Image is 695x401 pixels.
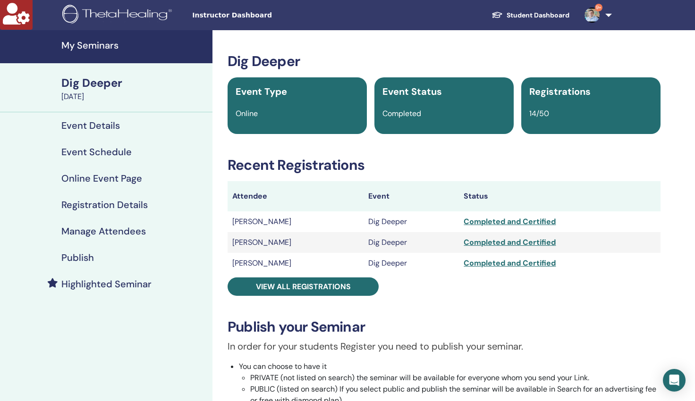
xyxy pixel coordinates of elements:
div: [DATE] [61,91,207,102]
h4: Event Schedule [61,146,132,158]
td: [PERSON_NAME] [228,211,364,232]
span: Completed [382,109,421,118]
th: Status [459,181,661,211]
td: [PERSON_NAME] [228,253,364,274]
div: Dig Deeper [61,75,207,91]
span: Event Status [382,85,442,98]
span: 9+ [595,4,602,11]
span: Registrations [529,85,591,98]
td: Dig Deeper [364,232,459,253]
div: Completed and Certified [464,216,656,227]
div: Open Intercom Messenger [663,369,686,392]
li: PRIVATE (not listed on search) the seminar will be available for everyone whom you send your Link. [250,372,661,384]
span: Online [236,109,258,118]
h4: Online Event Page [61,173,142,184]
div: Completed and Certified [464,237,656,248]
h4: My Seminars [61,40,207,51]
div: Completed and Certified [464,258,656,269]
h3: Publish your Seminar [228,318,661,335]
p: In order for your students Register you need to publish your seminar. [228,339,661,353]
h4: Publish [61,252,94,263]
a: Student Dashboard [484,7,577,24]
a: View all registrations [228,277,379,296]
span: Instructor Dashboard [192,10,334,20]
h3: Recent Registrations [228,157,661,174]
span: View all registrations [256,282,351,292]
img: graduation-cap-white.svg [492,11,503,19]
td: Dig Deeper [364,211,459,232]
span: 14/50 [529,109,549,118]
th: Event [364,181,459,211]
img: default.jpg [585,8,600,23]
h4: Event Details [61,120,120,131]
td: [PERSON_NAME] [228,232,364,253]
span: Event Type [236,85,287,98]
h4: Highlighted Seminar [61,278,152,290]
h4: Registration Details [61,199,148,210]
h3: Dig Deeper [228,53,661,70]
h4: Manage Attendees [61,226,146,237]
th: Attendee [228,181,364,211]
td: Dig Deeper [364,253,459,274]
img: logo.png [62,5,175,26]
a: Dig Deeper[DATE] [56,75,212,102]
